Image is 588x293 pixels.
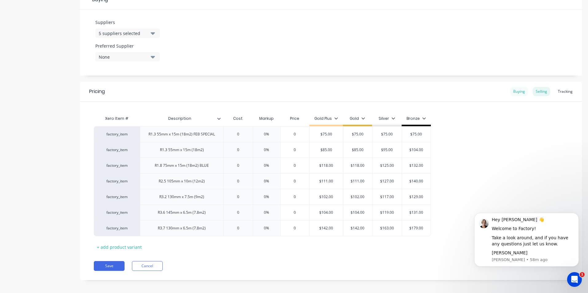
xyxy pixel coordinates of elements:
div: 0 [223,189,253,205]
div: 0% [251,127,282,142]
div: 0 [280,205,310,220]
div: 0 [223,221,253,236]
div: 0 [223,142,253,158]
div: R1.3 55mm x 15m (18m2) FEB SPECIAL [144,130,220,138]
div: $75.00 [401,127,431,142]
div: Tracking [555,87,576,96]
div: factory_item [100,131,134,137]
div: $131.00 [401,205,431,220]
div: R3.2 130mm x 7.5m (9m2) [154,193,209,201]
div: Price [280,112,310,125]
div: R3.6 145mm x 6.5m (7.8m2) [153,209,211,217]
div: factory_itemR3.7 130mm x 6.5m (7.8m2)00%0$142.00$142.00$163.00$179.00 [94,220,431,236]
div: Buying [510,87,528,96]
div: $111.00 [342,174,373,189]
div: 0% [251,174,282,189]
div: factory_item [100,194,134,200]
div: $85.00 [310,142,343,158]
div: factory_item [100,163,134,168]
div: factory_itemR1.3 55mm x 15m (18m2)00%0$85.00$85.00$95.00$104.00 [94,142,431,158]
div: $127.00 [371,174,402,189]
div: Selling [533,87,550,96]
div: $142.00 [310,221,343,236]
div: $75.00 [342,127,373,142]
div: Description [140,111,220,126]
div: Xero Item # [94,112,140,125]
div: $129.00 [401,189,431,205]
div: 0 [280,158,310,173]
div: $104.00 [401,142,431,158]
div: 0 [280,142,310,158]
div: $75.00 [310,127,343,142]
div: 0 [280,189,310,205]
iframe: Intercom notifications message [465,204,588,276]
div: $75.00 [371,127,402,142]
div: R2.5 105mm x 10m (12m2) [154,177,210,185]
iframe: Intercom live chat [567,272,582,287]
div: R1.8 75mm x 15m (18m2) BLUE [150,162,214,170]
div: $142.00 [342,221,373,236]
span: 1 [580,272,585,277]
div: $118.00 [310,158,343,173]
label: Preferred Supplier [95,43,160,49]
div: factory_item [100,210,134,215]
div: 5 suppliers selected [99,30,148,37]
div: factory_itemR1.8 75mm x 15m (18m2) BLUE00%0$118.00$118.00$125.00$132.00 [94,158,431,173]
div: 0% [251,158,282,173]
div: $111.00 [310,174,343,189]
div: $125.00 [371,158,402,173]
div: $140.00 [401,174,431,189]
div: 0 [223,127,253,142]
div: factory_itemR3.6 145mm x 6.5m (7.8m2)00%0$104.00$104.00$119.00$131.00 [94,205,431,220]
div: 0 [223,174,253,189]
div: $102.00 [342,189,373,205]
button: 5 suppliers selected [95,29,160,38]
div: 0 [223,158,253,173]
button: None [95,52,160,61]
div: $85.00 [342,142,373,158]
div: $163.00 [371,221,402,236]
button: Save [94,261,125,271]
div: factory_itemR2.5 105mm x 10m (12m2)00%0$111.00$111.00$127.00$140.00 [94,173,431,189]
div: $95.00 [371,142,402,158]
div: R1.3 55mm x 15m (18m2) [155,146,209,154]
div: $104.00 [310,205,343,220]
div: Gold Plus [314,116,338,121]
div: factory_itemR1.3 55mm x 15m (18m2) FEB SPECIAL00%0$75.00$75.00$75.00$75.00 [94,126,431,142]
div: Cost [223,112,253,125]
div: + add product variant [94,242,145,252]
div: 0 [280,174,310,189]
div: factory_item [100,147,134,153]
div: factory_itemR3.2 130mm x 7.5m (9m2)00%0$102.00$102.00$117.00$129.00 [94,189,431,205]
div: 0 [223,205,253,220]
div: 0 [280,221,310,236]
div: Description [140,112,223,125]
div: factory_item [100,225,134,231]
div: R3.7 130mm x 6.5m (7.8m2) [153,224,211,232]
div: 0% [251,205,282,220]
div: $117.00 [371,189,402,205]
label: Suppliers [95,19,160,25]
div: None [99,54,148,60]
div: Markup [253,112,280,125]
div: Silver [379,116,395,121]
div: 0 [280,127,310,142]
div: $119.00 [371,205,402,220]
button: Cancel [132,261,163,271]
div: Pricing [89,88,105,95]
div: 0% [251,189,282,205]
div: Gold [350,116,365,121]
div: $118.00 [342,158,373,173]
div: $102.00 [310,189,343,205]
div: 0% [251,142,282,158]
div: Bronze [407,116,426,121]
div: $132.00 [401,158,431,173]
